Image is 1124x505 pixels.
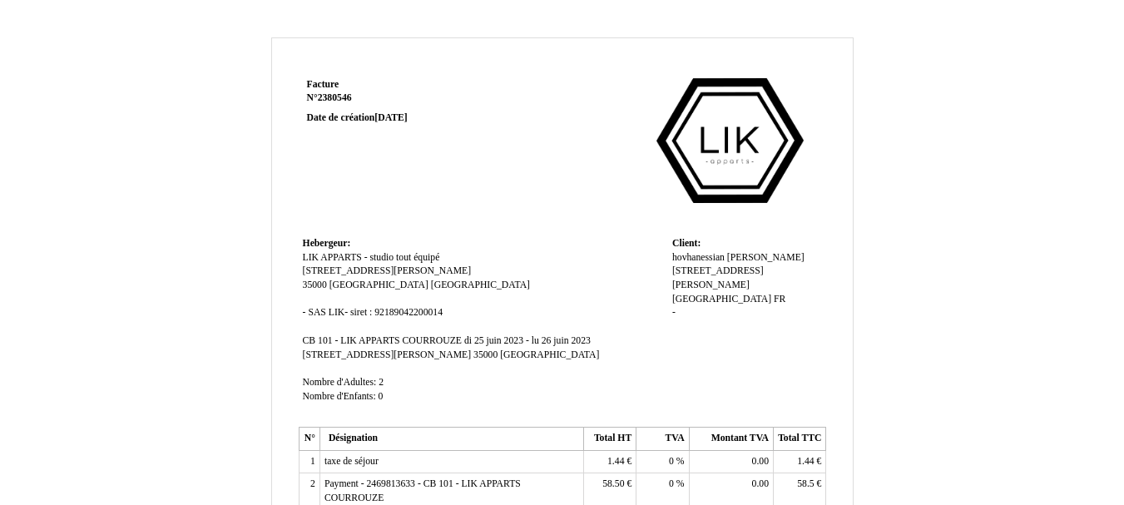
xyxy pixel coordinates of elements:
[500,349,599,360] span: [GEOGRAPHIC_DATA]
[672,252,725,263] span: hovhanessian
[797,456,814,467] span: 1.44
[308,307,443,318] span: SAS LIK- siret : 92189042200014
[752,456,769,467] span: 0.00
[379,391,384,402] span: 0
[324,478,521,503] span: Payment - 2469813633 - CB 101 - LIK APPARTS COURROUZE
[329,280,428,290] span: [GEOGRAPHIC_DATA]
[303,238,351,249] span: Hebergeur:
[303,280,327,290] span: 35000
[303,391,376,402] span: Nombre d'Enfants:
[672,307,676,318] span: -
[636,428,689,451] th: TVA
[636,450,689,473] td: %
[672,238,701,249] span: Client:
[307,79,339,90] span: Facture
[307,112,408,123] strong: Date de création
[774,428,826,451] th: Total TTC
[299,450,319,473] td: 1
[583,450,636,473] td: €
[727,252,805,263] span: [PERSON_NAME]
[602,478,624,489] span: 58.50
[374,112,407,123] span: [DATE]
[303,307,306,318] span: -
[303,252,440,263] span: LIK APPARTS - studio tout équipé
[774,450,826,473] td: €
[672,265,764,290] span: [STREET_ADDRESS][PERSON_NAME]
[319,428,583,451] th: Désignation
[689,428,773,451] th: Montant TVA
[464,335,591,346] span: di 25 juin 2023 - lu 26 juin 2023
[672,294,771,304] span: [GEOGRAPHIC_DATA]
[637,78,822,203] img: logo
[318,92,352,103] span: 2380546
[669,478,674,489] span: 0
[379,377,384,388] span: 2
[307,92,506,105] strong: N°
[752,478,769,489] span: 0.00
[669,456,674,467] span: 0
[607,456,624,467] span: 1.44
[299,428,319,451] th: N°
[303,265,472,276] span: [STREET_ADDRESS][PERSON_NAME]
[303,349,472,360] span: [STREET_ADDRESS][PERSON_NAME]
[774,294,785,304] span: FR
[797,478,814,489] span: 58.5
[583,428,636,451] th: Total HT
[431,280,530,290] span: [GEOGRAPHIC_DATA]
[303,335,462,346] span: CB 101 - LIK APPARTS COURROUZE
[303,377,377,388] span: Nombre d'Adultes:
[324,456,379,467] span: taxe de séjour
[473,349,498,360] span: 35000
